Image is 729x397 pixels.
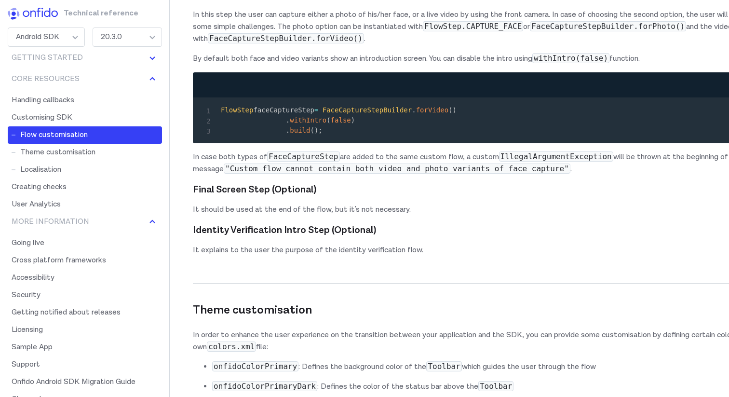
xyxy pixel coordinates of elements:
span: FaceCaptureStepBuilder [323,106,412,114]
code: onfidoColorPrimaryDark [212,381,317,391]
a: Flow customisation [8,126,162,144]
span: ) [351,116,355,124]
code: colors.xml [207,342,256,352]
span: FlowStep [221,106,253,114]
code: IllegalArgumentException [499,151,613,162]
span: forVideo [416,106,448,114]
a: Going live [8,234,162,252]
code: "Custom flow cannot contain both video and photo variants of face capture" [224,164,570,174]
span: = [314,106,318,114]
a: identity verification intro step optional permalink [376,223,391,237]
code: FaceCaptureStepBuilder.forPhoto() [530,21,686,31]
a: Handling callbacks [8,92,162,109]
a: Support [8,356,162,373]
h1: Technical reference [64,8,113,24]
a: Accessibility [8,269,162,287]
button: Getting Started [8,49,162,67]
code: FaceCaptureStepBuilder.forVideo() [208,33,364,43]
span: ) [453,106,457,114]
img: svg+xml;base64,PHN2ZyBoZWlnaHQ9IjE2IiB2aWV3Qm94PSIwIDAgMTYgMTYiIHdpZHRoPSIxNiIgeG1sbnM9Imh0dHA6Ly... [147,52,158,64]
span: ) [314,126,318,134]
a: Security [8,287,162,304]
a: theme customisation permalink [312,302,326,318]
img: h8y2NZtIVQ2cQAAAABJRU5ErkJggg== [8,8,58,20]
div: 20.3.0 [93,27,162,47]
a: Creating checks [8,178,162,196]
code: onfidoColorPrimary [212,361,298,371]
span: false [331,116,351,124]
div: Android SDK [8,27,85,47]
code: FlowStep.CAPTURE_FACE [423,21,523,31]
a: Licensing [8,321,162,339]
img: svg+xml;base64,PHN2ZyBoZWlnaHQ9IjE2IiB2aWV3Qm94PSIwIDAgMTYgMTYiIHdpZHRoPSIxNiIgeG1sbnM9Imh0dHA6Ly... [147,216,158,228]
code: withIntro(false) [532,53,609,63]
button: More information [8,213,162,231]
span: ; [318,126,322,134]
a: final screen step optional permalink [316,183,331,196]
span: . [412,106,416,114]
a: Localisation [8,161,162,178]
button: Core Resources [8,70,162,88]
code: faceCaptureStep [221,106,457,134]
span: ( [326,116,330,124]
a: Sample App [8,339,162,356]
span: . [286,126,290,134]
span: . [286,116,290,124]
code: Toolbar [478,381,513,391]
a: Getting notified about releases [8,304,162,321]
span: build [290,126,310,134]
code: Toolbar [426,361,461,371]
span: ( [310,126,314,134]
a: User Analytics [8,196,162,213]
a: Customising SDK [8,109,162,126]
span: withIntro [290,116,326,124]
a: Cross platform frameworks [8,252,162,269]
code: FaceCaptureStep [267,151,340,162]
span: ( [448,106,452,114]
img: svg+xml;base64,PHN2ZyBoZWlnaHQ9IjE2IiB2aWV3Qm94PSIwIDAgMTYgMTYiIHdpZHRoPSIxNiIgeG1sbnM9Imh0dHA6Ly... [147,73,158,85]
a: Theme customisation [8,144,162,161]
a: Onfido Android SDK Migration Guide [8,373,162,391]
